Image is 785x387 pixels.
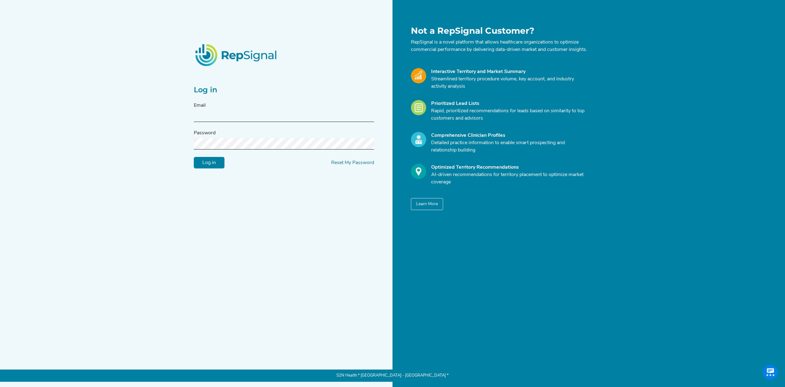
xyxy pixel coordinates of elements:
img: Market_Icon.a700a4ad.svg [411,68,426,83]
p: AI-driven recommendations for territory placement to optimize market coverage [431,171,588,186]
p: S2N Health * [GEOGRAPHIC_DATA] - [GEOGRAPHIC_DATA] * [194,370,591,382]
h2: Log in [194,86,374,94]
img: Profile_Icon.739e2aba.svg [411,132,426,147]
p: RepSignal is a novel platform that allows healthcare organizations to optimize commercial perform... [411,39,588,53]
img: Leads_Icon.28e8c528.svg [411,100,426,115]
p: Detailed practice information to enable smart prospecting and relationship building [431,139,588,154]
label: Email [194,102,206,109]
p: Streamlined territory procedure volume, key account, and industry activity analysis [431,75,588,90]
p: Rapid, prioritized recommendations for leads based on similarity to top customers and advisors [431,107,588,122]
div: Interactive Territory and Market Summary [431,68,588,75]
div: Comprehensive Clinician Profiles [431,132,588,139]
a: Reset My Password [331,160,374,165]
img: Optimize_Icon.261f85db.svg [411,164,426,179]
label: Password [194,129,216,137]
input: Log in [194,157,224,169]
img: RepSignalLogo.20539ed3.png [188,36,285,73]
button: Learn More [411,198,443,210]
div: Prioritized Lead Lists [431,100,588,107]
div: Optimized Territory Recommendations [431,164,588,171]
h1: Not a RepSignal Customer? [411,26,588,36]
